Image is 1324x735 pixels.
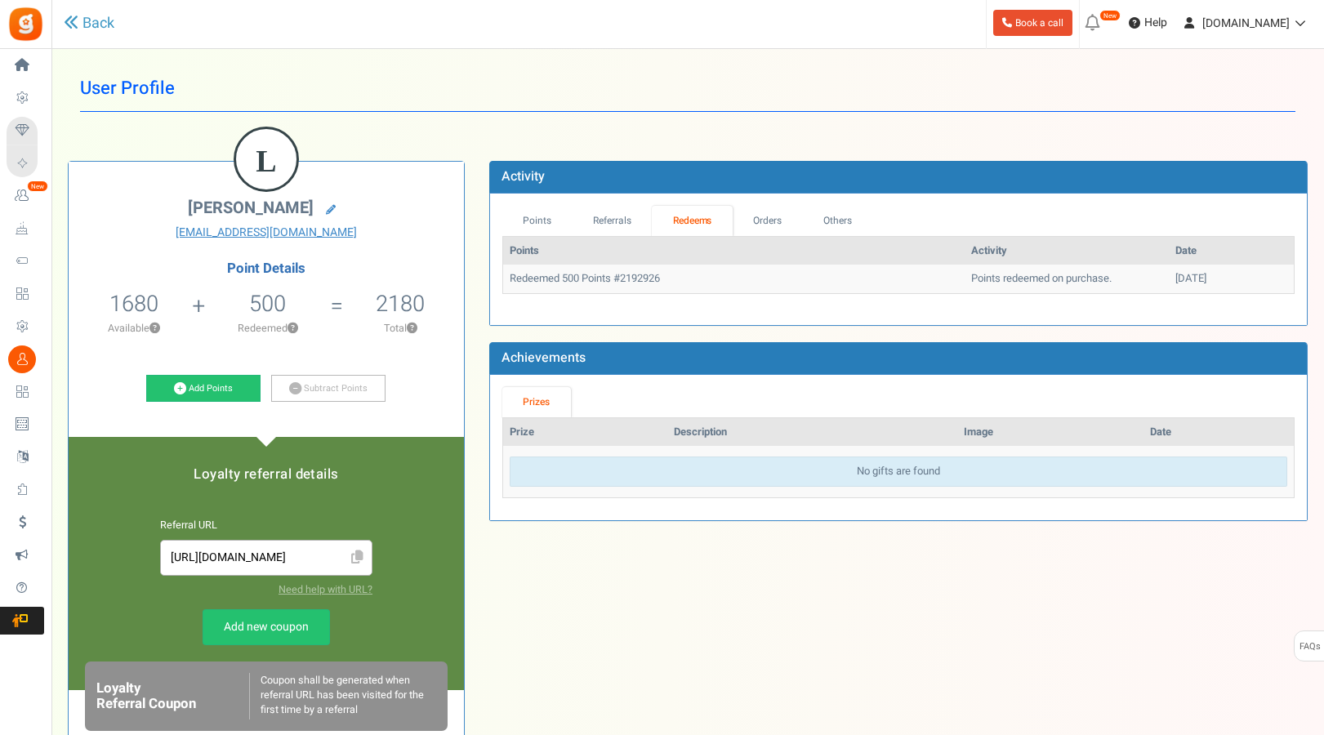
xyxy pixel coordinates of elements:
a: Orders [733,206,803,236]
h5: Loyalty referral details [85,467,448,482]
em: New [27,180,48,192]
h5: 2180 [376,292,425,316]
span: [DOMAIN_NAME] [1202,15,1290,32]
a: Others [803,206,873,236]
a: Add new coupon [203,609,330,645]
a: Redeems [652,206,733,236]
a: Subtract Points [271,375,386,403]
a: [EMAIL_ADDRESS][DOMAIN_NAME] [81,225,452,241]
th: Activity [965,237,1169,265]
td: Redeemed 500 Points #2192926 [503,265,965,293]
div: Coupon shall be generated when referral URL has been visited for the first time by a referral [249,673,436,719]
span: [PERSON_NAME] [188,196,314,220]
h6: Referral URL [160,520,372,532]
em: New [1099,10,1121,21]
img: Gratisfaction [7,6,44,42]
a: New [7,182,44,210]
figcaption: L [236,129,296,193]
h4: Point Details [69,261,464,276]
th: Image [957,418,1143,447]
a: Need help with URL? [279,582,372,597]
h6: Loyalty Referral Coupon [96,681,249,711]
th: Points [503,237,965,265]
a: Book a call [993,10,1072,36]
span: Help [1140,15,1167,31]
h1: User Profile [80,65,1295,112]
button: ? [149,323,160,334]
button: ? [407,323,417,334]
b: Achievements [502,348,586,367]
a: Points [502,206,573,236]
a: Help [1122,10,1174,36]
button: ? [288,323,298,334]
a: Prizes [502,387,571,417]
td: Points redeemed on purchase. [965,265,1169,293]
p: Redeemed [207,321,328,336]
a: Add Points [146,375,261,403]
p: Available [77,321,190,336]
th: Date [1169,237,1294,265]
td: [DATE] [1169,265,1294,293]
span: 1680 [109,287,158,320]
th: Date [1143,418,1294,447]
th: Prize [503,418,667,447]
b: Activity [502,167,545,186]
div: No gifts are found [510,457,1287,487]
span: FAQs [1299,631,1321,662]
p: Total [345,321,456,336]
h5: 500 [249,292,286,316]
a: Referrals [573,206,653,236]
th: Description [667,418,957,447]
span: Click to Copy [344,544,370,572]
